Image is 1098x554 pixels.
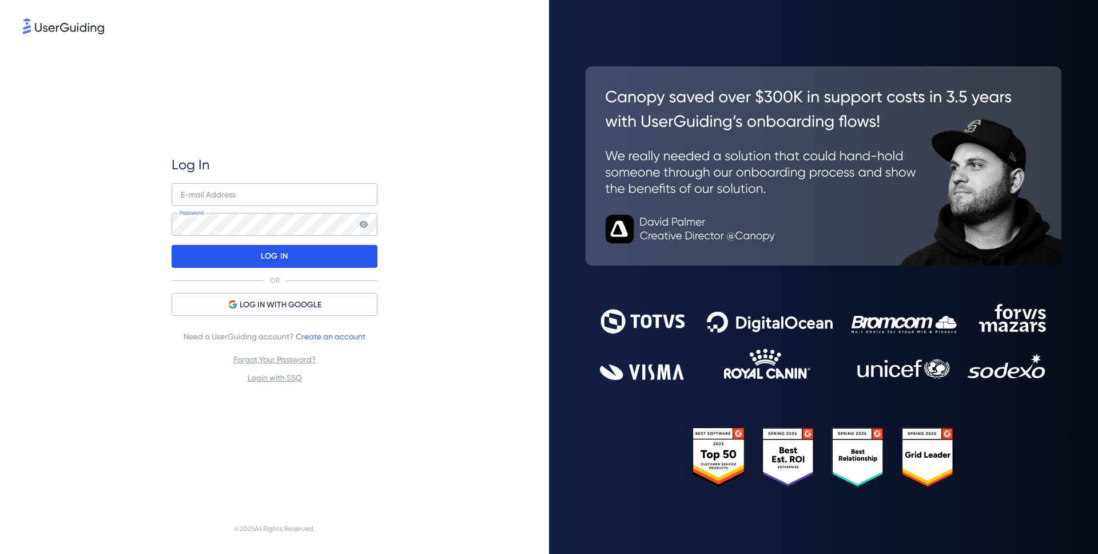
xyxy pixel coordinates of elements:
[296,332,365,341] a: Create an account
[172,156,210,174] span: Log In
[23,18,104,34] img: 8faab4ba6bc7696a72372aa768b0286c.svg
[261,247,288,266] p: LOG IN
[234,522,315,536] span: © 2025 All Rights Reserved.
[233,355,316,364] a: Forgot Your Password?
[600,304,1047,380] img: 9302ce2ac39453076f5bc0f2f2ca889b.svg
[184,330,365,343] span: Need a UserGuiding account?
[270,276,280,285] p: OR
[693,428,954,488] img: 25303e33045975176eb484905ab012ff.svg
[240,298,321,312] span: LOG IN WITH GOOGLE
[248,373,302,382] a: Login with SSO
[586,66,1061,266] img: 26c0aa7c25a843aed4baddd2b5e0fa68.svg
[172,183,377,206] input: example@company.com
